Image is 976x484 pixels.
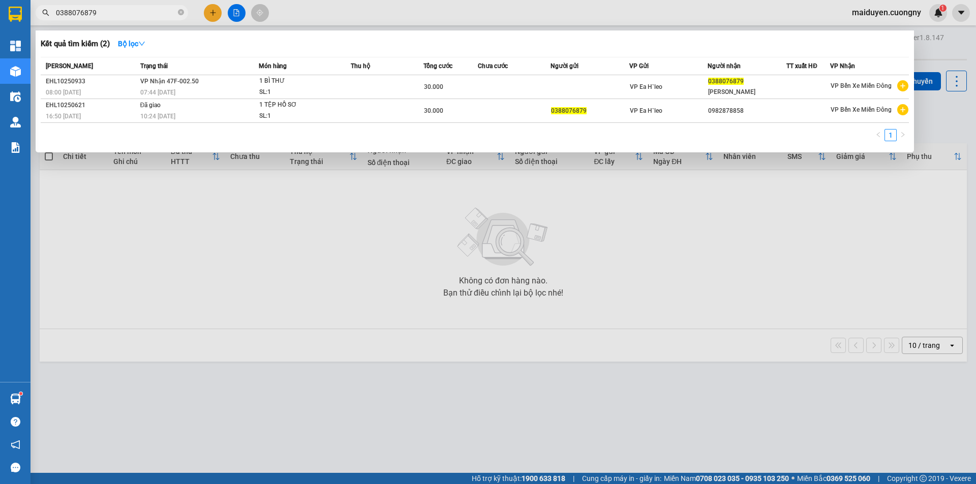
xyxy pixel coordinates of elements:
[259,87,335,98] div: SL: 1
[708,78,744,85] span: 0388076879
[10,66,21,77] img: warehouse-icon
[551,62,578,70] span: Người gửi
[897,104,908,115] span: plus-circle
[786,62,817,70] span: TT xuất HĐ
[46,100,137,111] div: EHL10250621
[46,113,81,120] span: 16:50 [DATE]
[10,117,21,127] img: warehouse-icon
[11,417,20,427] span: question-circle
[10,394,21,404] img: warehouse-icon
[11,463,20,472] span: message
[10,91,21,102] img: warehouse-icon
[708,106,786,116] div: 0982878858
[46,62,93,70] span: [PERSON_NAME]
[140,102,161,109] span: Đã giao
[885,130,896,141] a: 1
[708,62,741,70] span: Người nhận
[897,80,908,91] span: plus-circle
[110,36,154,52] button: Bộ lọcdown
[900,132,906,138] span: right
[875,132,881,138] span: left
[11,440,20,449] span: notification
[423,62,452,70] span: Tổng cước
[897,129,909,141] li: Next Page
[19,392,22,395] sup: 1
[10,142,21,153] img: solution-icon
[872,129,884,141] button: left
[41,39,110,49] h3: Kết quả tìm kiếm ( 2 )
[630,107,662,114] span: VP Ea H`leo
[56,7,176,18] input: Tìm tên, số ĐT hoặc mã đơn
[629,62,649,70] span: VP Gửi
[424,107,443,114] span: 30.000
[831,106,892,113] span: VP Bến Xe Miền Đông
[140,78,199,85] span: VP Nhận 47F-002.50
[630,83,662,90] span: VP Ea H`leo
[424,83,443,90] span: 30.000
[118,40,145,48] strong: Bộ lọc
[138,40,145,47] span: down
[140,62,168,70] span: Trạng thái
[708,87,786,98] div: [PERSON_NAME]
[140,89,175,96] span: 07:44 [DATE]
[46,76,137,87] div: EHL10250933
[9,7,22,22] img: logo-vxr
[831,82,892,89] span: VP Bến Xe Miền Đông
[46,89,81,96] span: 08:00 [DATE]
[551,107,587,114] span: 0388076879
[351,62,370,70] span: Thu hộ
[259,76,335,87] div: 1 BÌ THƯ
[140,113,175,120] span: 10:24 [DATE]
[10,41,21,51] img: dashboard-icon
[884,129,897,141] li: 1
[478,62,508,70] span: Chưa cước
[897,129,909,141] button: right
[42,9,49,16] span: search
[178,9,184,15] span: close-circle
[259,111,335,122] div: SL: 1
[178,8,184,18] span: close-circle
[259,62,287,70] span: Món hàng
[830,62,855,70] span: VP Nhận
[872,129,884,141] li: Previous Page
[259,100,335,111] div: 1 TỆP HỒ SƠ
